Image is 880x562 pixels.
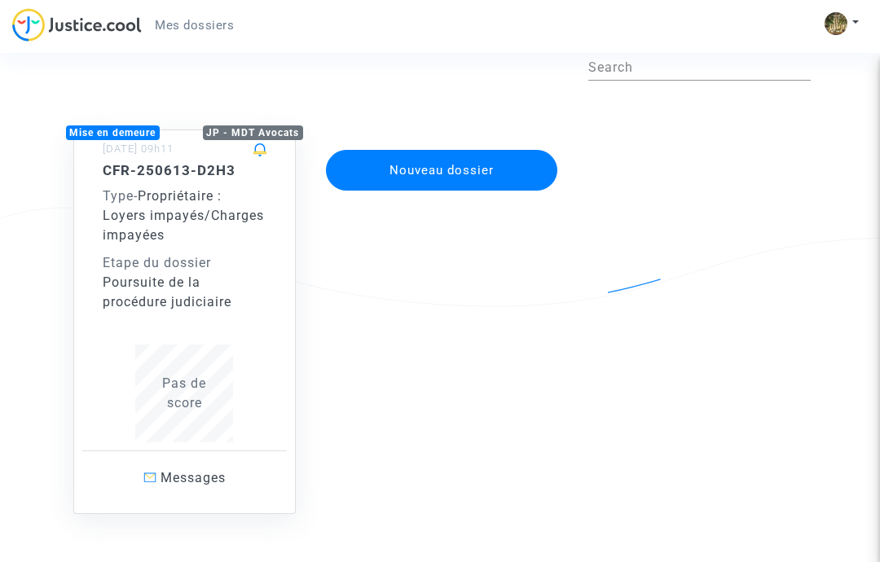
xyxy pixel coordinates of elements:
span: - [103,188,138,204]
h5: CFR-250613-D2H3 [103,162,267,178]
a: Nouveau dossier [324,139,559,155]
a: Mise en demeureJP - MDT Avocats[DATE] 09h11CFR-250613-D2H3Type-Propriétaire : Loyers impayés/Char... [57,97,313,514]
div: JP - MDT Avocats [203,125,304,140]
img: jc-logo.svg [12,8,142,42]
div: Poursuite de la procédure judiciaire [103,273,267,312]
img: ACg8ocLbW-NaxEEnE6yjrwkV2e2bexOssPOYIlS9KnlHK6ZBGDQqBem9=s96-c [825,12,847,35]
div: Etape du dossier [103,253,267,273]
a: Mes dossiers [142,13,247,37]
span: Mes dossiers [155,18,234,33]
div: Mise en demeure [66,125,161,140]
span: Messages [161,470,226,485]
small: [DATE] 09h11 [103,143,174,155]
a: Messages [82,450,288,505]
span: Pas de score [162,375,206,411]
button: Nouveau dossier [326,150,557,191]
span: Type [103,188,134,204]
span: Propriétaire : Loyers impayés/Charges impayées [103,188,264,243]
